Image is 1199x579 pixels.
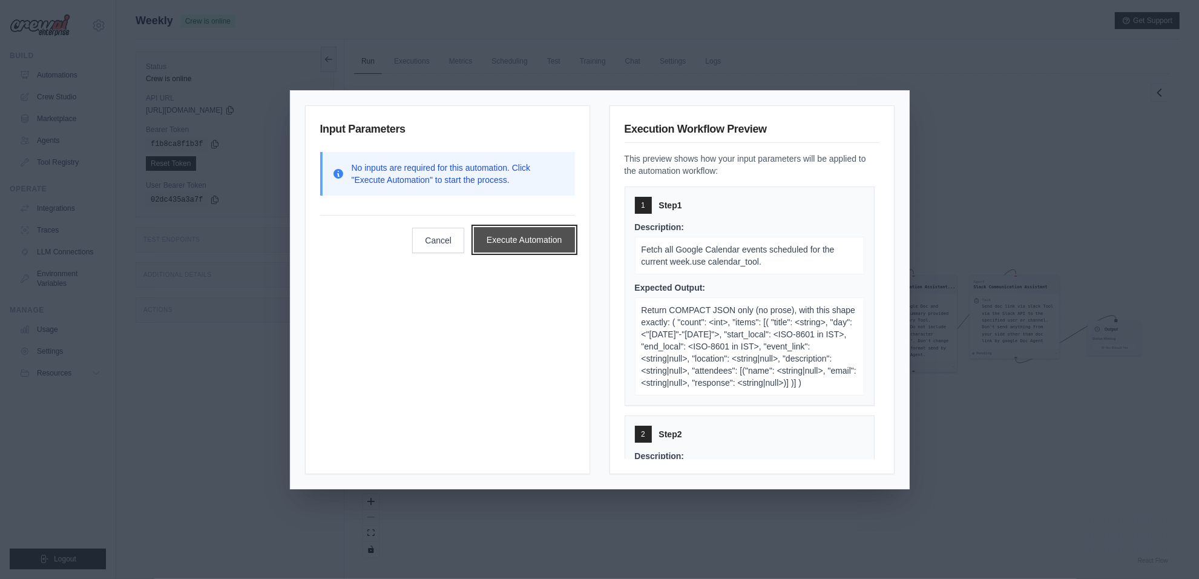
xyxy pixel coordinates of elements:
[412,228,464,253] button: Cancel
[659,199,682,211] span: Step 1
[635,222,685,232] span: Description:
[474,227,575,253] button: Execute Automation
[352,162,565,186] p: No inputs are required for this automation. Click "Execute Automation" to start the process.
[625,153,879,177] p: This preview shows how your input parameters will be applied to the automation workflow:
[641,429,645,439] span: 2
[320,121,575,142] h3: Input Parameters
[659,428,682,440] span: Step 2
[635,283,706,293] span: Expected Output:
[641,200,645,210] span: 1
[625,121,879,143] h3: Execution Workflow Preview
[642,305,856,388] span: Return COMPACT JSON only (no prose), with this shape exactly: ( "count": <int>, "items": [( "titl...
[642,245,835,266] span: Fetch all Google Calendar events scheduled for the current week.use calendar_tool.
[635,451,685,461] span: Description:
[1138,521,1199,579] iframe: Chat Widget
